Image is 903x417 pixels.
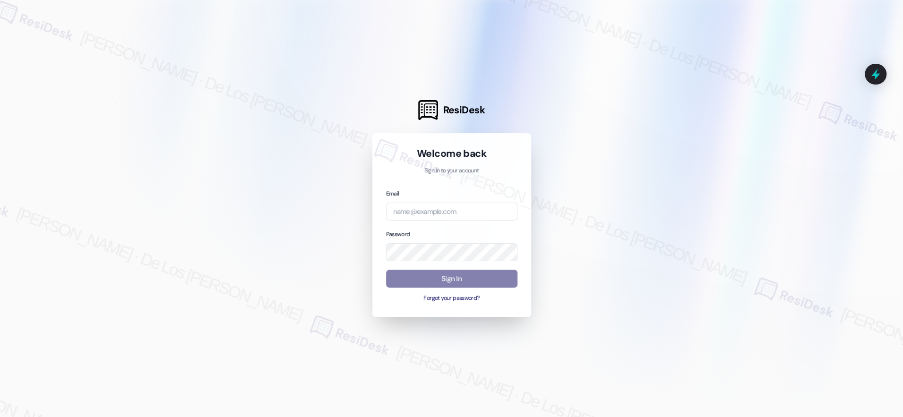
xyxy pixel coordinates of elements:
input: name@example.com [386,203,517,221]
label: Password [386,230,410,238]
button: Sign In [386,270,517,288]
button: Forgot your password? [386,294,517,303]
label: Email [386,190,399,197]
img: ResiDesk Logo [418,100,438,120]
p: Sign in to your account [386,167,517,175]
span: ResiDesk [443,103,485,117]
h1: Welcome back [386,147,517,160]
